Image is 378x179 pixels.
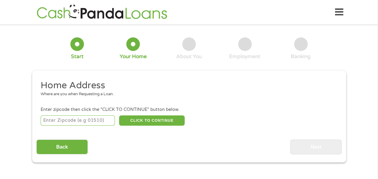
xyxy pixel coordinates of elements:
[36,140,88,154] input: Back
[119,115,185,126] button: CLICK TO CONTINUE
[176,53,202,60] div: About You
[120,53,147,60] div: Your Home
[291,53,311,60] div: Banking
[71,53,84,60] div: Start
[41,80,333,92] h2: Home Address
[35,4,169,21] img: GetLoanNow Logo
[41,106,337,113] div: Enter zipcode then click the "CLICK TO CONTINUE" button below.
[229,53,260,60] div: Employment
[41,115,115,126] input: Enter Zipcode (e.g 01510)
[41,91,333,97] div: Where are you when Requesting a Loan.
[290,140,342,154] input: Next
